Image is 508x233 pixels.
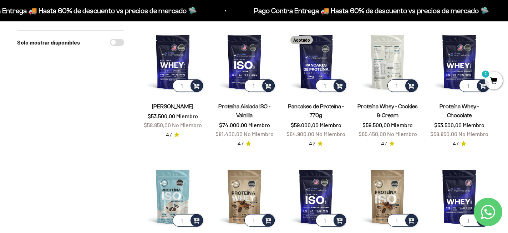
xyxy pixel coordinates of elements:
span: $59.500,00 [362,121,390,128]
span: Miembro [176,113,198,119]
a: Proteína Whey - Chocolate [440,103,479,118]
span: Miembro [391,121,413,128]
a: 4.74.7 de 5.0 estrellas [453,140,466,148]
span: 4.2 [309,140,315,148]
span: $81.400,00 [215,130,243,137]
a: Proteína Aislada ISO - Vainilla [218,103,270,118]
span: $65.450,00 [359,130,386,137]
span: $64.900,00 [286,130,314,137]
span: $58.850,00 [144,121,171,128]
a: 4.74.7 de 5.0 estrellas [381,140,395,148]
span: No Miembro [387,130,417,137]
span: $53.500,00 [148,113,175,119]
span: Miembro [463,121,484,128]
a: Proteína Whey - Cookies & Cream [357,103,418,118]
a: 4.74.7 de 5.0 estrellas [238,140,251,148]
span: 4.7 [381,140,387,148]
span: No Miembro [458,130,488,137]
span: $53.500,00 [434,121,462,128]
span: $58.850,00 [430,130,457,137]
span: $59.000,00 [291,121,319,128]
p: Pago Contra Entrega 🚚 Hasta 60% de descuento vs precios de mercado 🛸 [253,5,488,16]
span: No Miembro [172,121,202,128]
img: Proteína Whey - Cookies & Cream [356,30,419,93]
span: Miembro [320,121,341,128]
mark: 2 [481,70,490,78]
a: Pancakes de Proteína - 770g [288,103,344,118]
span: $74.000,00 [219,121,247,128]
span: Miembro [248,121,270,128]
span: 4.7 [453,140,459,148]
a: 2 [485,77,503,85]
a: [PERSON_NAME] [152,103,193,109]
a: 4.74.7 de 5.0 estrellas [166,131,179,139]
span: No Miembro [244,130,274,137]
span: 4.7 [238,140,244,148]
span: No Miembro [315,130,345,137]
a: 4.24.2 de 5.0 estrellas [309,140,323,148]
label: Solo mostrar disponibles [17,38,80,47]
span: 4.7 [166,131,172,139]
